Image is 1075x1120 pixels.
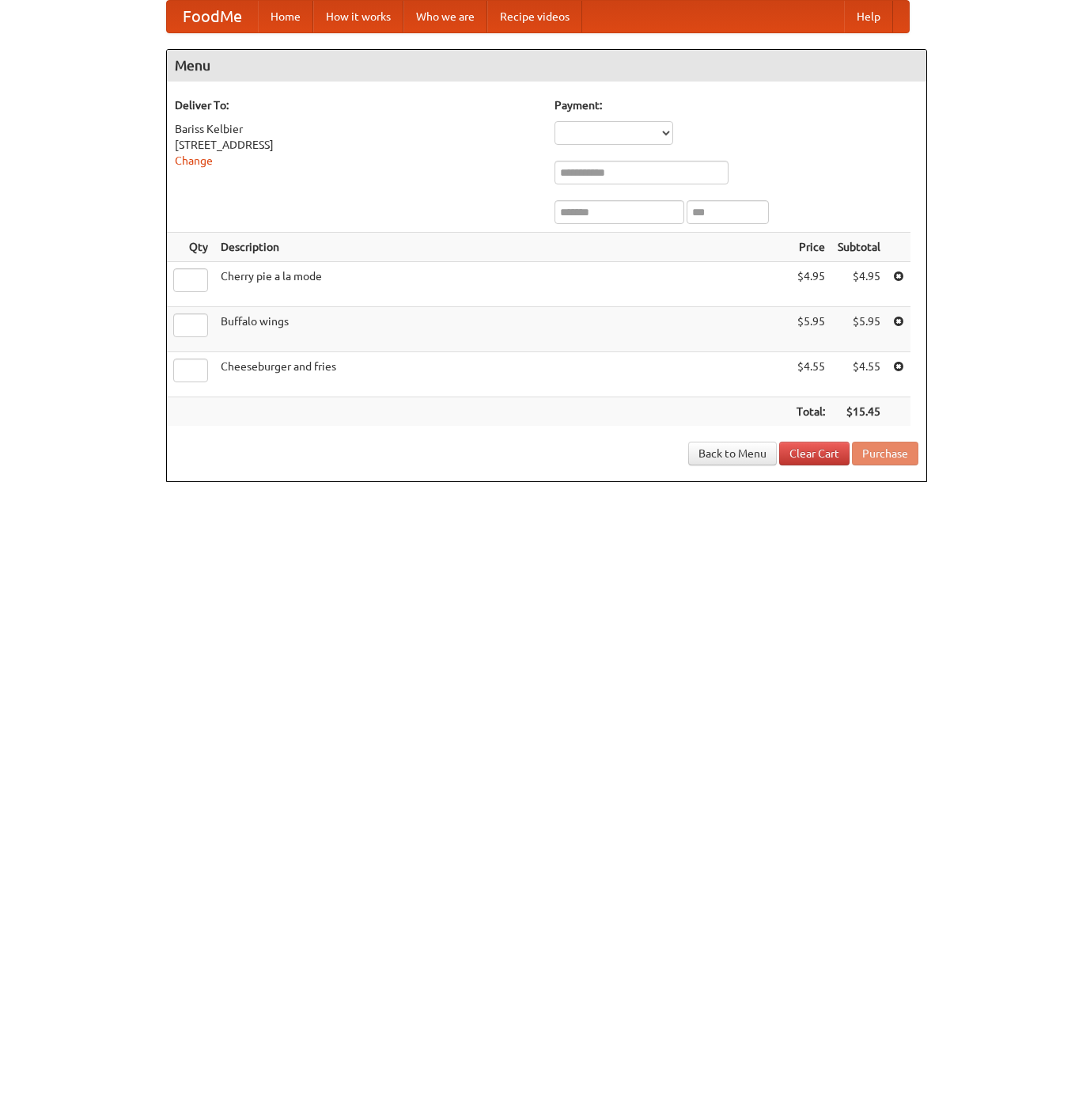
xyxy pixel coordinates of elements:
[313,1,403,32] a: How it works
[487,1,582,32] a: Recipe videos
[175,154,213,167] a: Change
[403,1,487,32] a: Who we are
[167,233,214,262] th: Qty
[779,442,850,465] a: Clear Cart
[790,307,831,352] td: $5.95
[555,97,918,113] h5: Payment:
[175,137,539,153] div: [STREET_ADDRESS]
[790,397,831,427] th: Total:
[790,233,831,262] th: Price
[790,352,831,397] td: $4.55
[214,233,790,262] th: Description
[852,442,918,465] button: Purchase
[831,307,887,352] td: $5.95
[214,352,790,397] td: Cheeseburger and fries
[831,397,887,427] th: $15.45
[175,121,539,137] div: Bariss Kelbier
[175,97,539,113] h5: Deliver To:
[790,262,831,307] td: $4.95
[167,50,926,82] h4: Menu
[831,262,887,307] td: $4.95
[258,1,313,32] a: Home
[688,442,777,465] a: Back to Menu
[167,1,258,32] a: FoodMe
[831,233,887,262] th: Subtotal
[214,262,790,307] td: Cherry pie a la mode
[831,352,887,397] td: $4.55
[844,1,893,32] a: Help
[214,307,790,352] td: Buffalo wings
